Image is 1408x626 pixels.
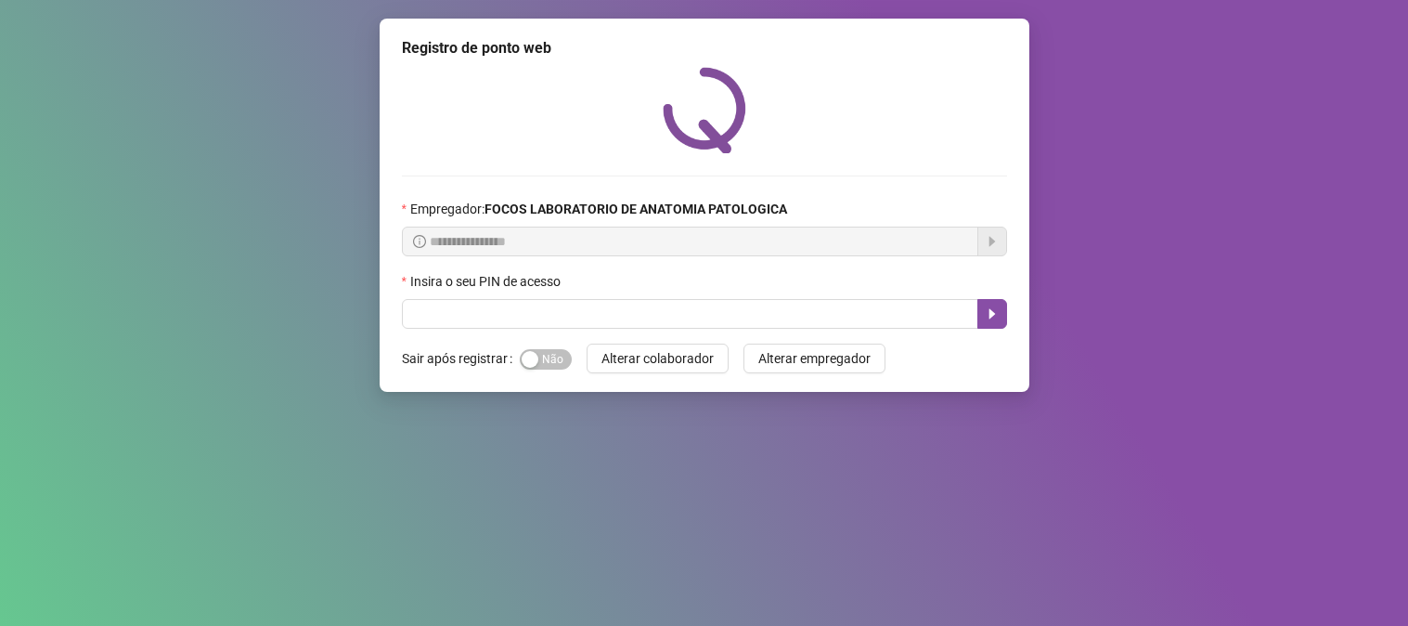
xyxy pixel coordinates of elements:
span: Alterar empregador [758,348,871,369]
span: Empregador : [410,199,787,219]
span: caret-right [985,306,1000,321]
span: info-circle [413,235,426,248]
label: Insira o seu PIN de acesso [402,271,573,292]
span: Alterar colaborador [601,348,714,369]
strong: FOCOS LABORATORIO DE ANATOMIA PATOLOGICA [484,202,787,216]
label: Sair após registrar [402,344,520,373]
button: Alterar colaborador [587,344,729,373]
div: Registro de ponto web [402,37,1007,59]
button: Alterar empregador [743,344,885,373]
img: QRPoint [663,67,746,153]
